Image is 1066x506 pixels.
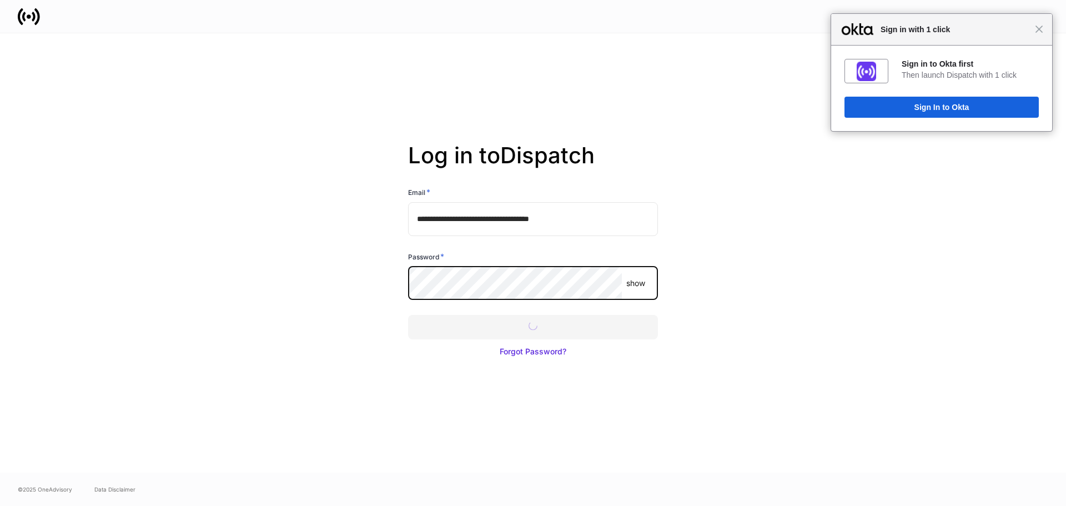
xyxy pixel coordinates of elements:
[902,59,1039,69] div: Sign in to Okta first
[844,97,1039,118] button: Sign In to Okta
[875,23,1035,36] span: Sign in with 1 click
[1035,25,1043,33] span: Close
[857,62,876,81] img: fs01jxrofoggULhDH358
[902,70,1039,80] div: Then launch Dispatch with 1 click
